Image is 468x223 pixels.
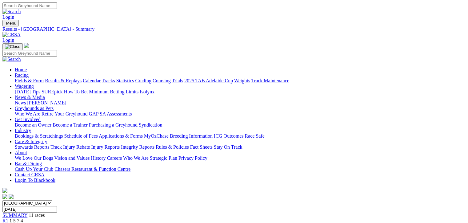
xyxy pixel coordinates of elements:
[15,155,466,161] div: About
[15,72,29,78] a: Racing
[15,100,466,106] div: News & Media
[89,122,138,127] a: Purchasing a Greyhound
[214,144,242,150] a: Stay On Track
[234,78,250,83] a: Weights
[15,84,34,89] a: Wagering
[99,133,143,139] a: Applications & Forms
[15,144,466,150] div: Care & Integrity
[15,172,44,177] a: Contact GRSA
[15,166,53,172] a: Cash Up Your Club
[64,133,98,139] a: Schedule of Fees
[89,111,132,116] a: GAP SA Assessments
[2,50,57,57] input: Search
[15,78,44,83] a: Fields & Form
[2,194,7,199] img: facebook.svg
[123,155,149,161] a: Who We Are
[15,178,55,183] a: Login To Blackbook
[15,106,54,111] a: Greyhounds as Pets
[27,100,66,105] a: [PERSON_NAME]
[15,111,40,116] a: Who We Are
[5,44,20,49] img: Close
[170,133,213,139] a: Breeding Information
[2,37,14,43] a: Login
[15,133,63,139] a: Bookings & Scratchings
[2,206,57,213] input: Select date
[2,43,23,50] button: Toggle navigation
[15,100,26,105] a: News
[2,32,21,37] img: GRSA
[24,43,29,48] img: logo-grsa-white.png
[15,95,45,100] a: News & Media
[6,21,16,25] span: Menu
[15,111,466,117] div: Greyhounds as Pets
[15,89,40,94] a: [DATE] Tips
[139,122,162,127] a: Syndication
[107,155,122,161] a: Careers
[15,117,41,122] a: Get Involved
[15,122,51,127] a: Become an Owner
[102,78,115,83] a: Tracks
[178,155,207,161] a: Privacy Policy
[140,89,154,94] a: Isolynx
[15,89,466,95] div: Wagering
[190,144,213,150] a: Fact Sheets
[2,9,21,14] img: Search
[15,128,31,133] a: Industry
[15,166,466,172] div: Bar & Dining
[15,133,466,139] div: Industry
[91,144,120,150] a: Injury Reports
[15,155,53,161] a: We Love Our Dogs
[2,2,57,9] input: Search
[135,78,151,83] a: Grading
[2,188,7,193] img: logo-grsa-white.png
[2,213,27,218] a: SUMMARY
[184,78,233,83] a: 2025 TAB Adelaide Cup
[15,78,466,84] div: Racing
[121,144,154,150] a: Integrity Reports
[64,89,88,94] a: How To Bet
[91,155,106,161] a: History
[29,213,45,218] span: 11 races
[42,89,62,94] a: SUREpick
[156,144,189,150] a: Rules & Policies
[54,155,90,161] a: Vision and Values
[150,155,177,161] a: Strategic Plan
[153,78,171,83] a: Coursing
[45,78,82,83] a: Results & Replays
[2,20,19,26] button: Toggle navigation
[2,57,21,62] img: Search
[50,144,90,150] a: Track Injury Rebate
[116,78,134,83] a: Statistics
[214,133,243,139] a: ICG Outcomes
[15,144,49,150] a: Stewards Reports
[15,139,47,144] a: Care & Integrity
[172,78,183,83] a: Trials
[2,26,466,32] a: Results - [GEOGRAPHIC_DATA] - Summary
[83,78,101,83] a: Calendar
[54,166,130,172] a: Chasers Restaurant & Function Centre
[15,67,27,72] a: Home
[245,133,264,139] a: Race Safe
[15,122,466,128] div: Get Involved
[251,78,289,83] a: Track Maintenance
[42,111,88,116] a: Retire Your Greyhound
[53,122,88,127] a: Become a Trainer
[15,150,27,155] a: About
[89,89,138,94] a: Minimum Betting Limits
[144,133,169,139] a: MyOzChase
[15,161,42,166] a: Bar & Dining
[2,14,14,20] a: Login
[9,194,14,199] img: twitter.svg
